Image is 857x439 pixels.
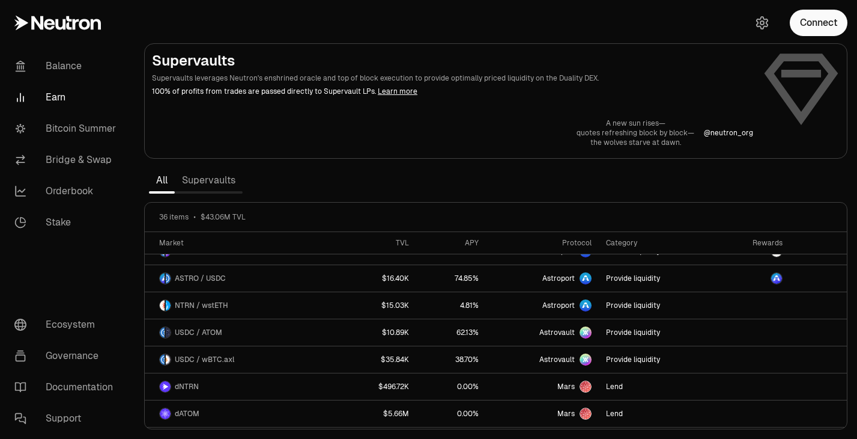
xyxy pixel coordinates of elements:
[145,401,336,427] a: dATOM LogodATOM
[166,273,171,284] img: USDC Logo
[343,238,409,248] div: TVL
[160,354,165,365] img: USDC Logo
[557,409,575,419] span: Mars
[577,128,694,138] p: quotes refreshing block by block—
[5,51,130,82] a: Balance
[704,128,753,138] a: @neutron_org
[145,319,336,346] a: USDC LogoATOM LogoUSDC / ATOM
[145,346,336,373] a: USDC LogowBTC.axl LogoUSDC / wBTC.axl
[336,319,416,346] a: $10.89K
[486,265,599,292] a: Astroport
[336,373,416,400] a: $496.72K
[152,86,753,97] p: 100% of profits from trades are passed directly to Supervault LPs.
[175,301,228,310] span: NTRN / wstETH
[599,265,715,292] a: Provide liquidity
[145,292,336,319] a: NTRN LogowstETH LogoNTRN / wstETH
[166,327,171,338] img: ATOM Logo
[5,309,130,340] a: Ecosystem
[557,382,575,391] span: Mars
[5,403,130,434] a: Support
[336,292,416,319] a: $15.03K
[175,409,199,419] span: dATOM
[336,265,416,292] a: $16.40K
[160,381,171,392] img: dNTRN Logo
[175,328,222,337] span: USDC / ATOM
[416,373,486,400] a: 0.00%
[486,373,599,400] a: Mars
[378,87,417,96] a: Learn more
[336,401,416,427] a: $5.66M
[416,319,486,346] a: 62.13%
[201,212,246,222] span: $43.06M TVL
[599,401,715,427] a: Lend
[486,346,599,373] a: Astrovault
[715,265,790,292] a: ASTRO Logo
[149,168,175,192] a: All
[160,408,171,419] img: dATOM Logo
[5,340,130,372] a: Governance
[5,372,130,403] a: Documentation
[152,51,753,70] h2: Supervaults
[771,273,782,284] img: ASTRO Logo
[145,373,336,400] a: dNTRN LogodNTRN
[175,274,226,283] span: ASTRO / USDC
[160,300,165,311] img: NTRN Logo
[5,176,130,207] a: Orderbook
[175,355,234,364] span: USDC / wBTC.axl
[577,138,694,147] p: the wolves starve at dawn.
[166,354,171,365] img: wBTC.axl Logo
[599,346,715,373] a: Provide liquidity
[416,292,486,319] a: 4.81%
[416,265,486,292] a: 74.85%
[577,118,694,147] a: A new sun rises—quotes refreshing block by block—the wolves starve at dawn.
[493,238,592,248] div: Protocol
[539,328,575,337] span: Astrovault
[704,128,753,138] p: @ neutron_org
[159,238,329,248] div: Market
[145,265,336,292] a: ASTRO LogoUSDC LogoASTRO / USDC
[542,274,575,283] span: Astroport
[790,10,847,36] button: Connect
[486,401,599,427] a: Mars
[175,382,199,391] span: dNTRN
[336,346,416,373] a: $35.84K
[166,300,171,311] img: wstETH Logo
[539,355,575,364] span: Astrovault
[423,238,479,248] div: APY
[160,273,165,284] img: ASTRO Logo
[606,238,707,248] div: Category
[416,401,486,427] a: 0.00%
[542,301,575,310] span: Astroport
[152,73,753,84] p: Supervaults leverages Neutron's enshrined oracle and top of block execution to provide optimally ...
[486,319,599,346] a: Astrovault
[599,319,715,346] a: Provide liquidity
[175,168,243,192] a: Supervaults
[577,118,694,128] p: A new sun rises—
[5,113,130,144] a: Bitcoin Summer
[599,373,715,400] a: Lend
[486,292,599,319] a: Astroport
[5,207,130,238] a: Stake
[5,144,130,176] a: Bridge & Swap
[416,346,486,373] a: 38.70%
[722,238,783,248] div: Rewards
[5,82,130,113] a: Earn
[599,292,715,319] a: Provide liquidity
[159,212,189,222] span: 36 items
[160,327,165,338] img: USDC Logo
